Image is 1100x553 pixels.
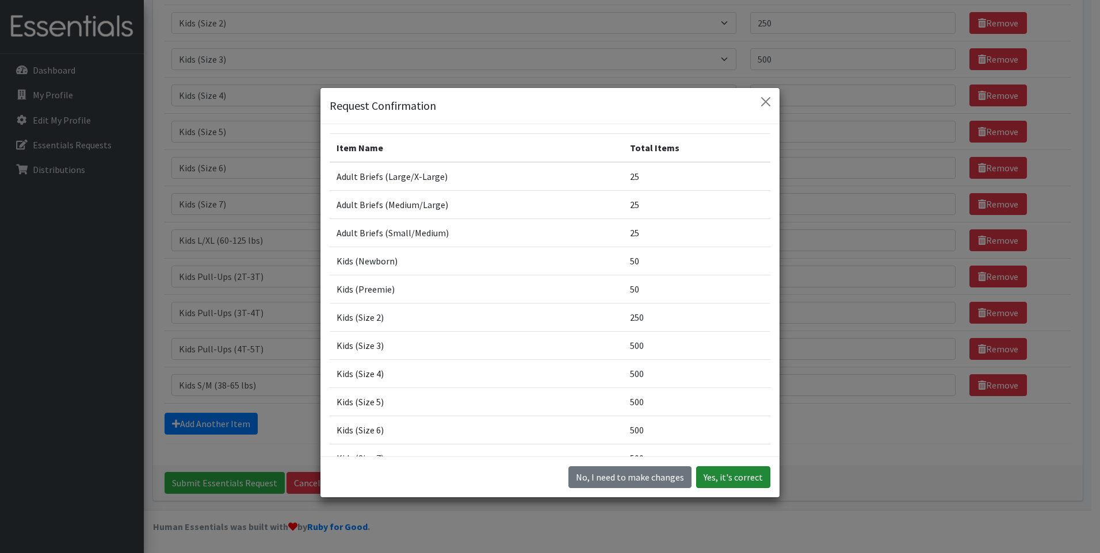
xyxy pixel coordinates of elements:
[330,219,623,247] td: Adult Briefs (Small/Medium)
[623,219,770,247] td: 25
[330,416,623,444] td: Kids (Size 6)
[623,304,770,332] td: 250
[623,275,770,304] td: 50
[757,93,775,111] button: Close
[330,162,623,191] td: Adult Briefs (Large/X-Large)
[696,466,770,488] button: Yes, it's correct
[623,416,770,444] td: 500
[330,134,623,163] th: Item Name
[330,97,436,114] h5: Request Confirmation
[623,247,770,275] td: 50
[623,134,770,163] th: Total Items
[568,466,692,488] button: No I need to make changes
[623,332,770,360] td: 500
[330,332,623,360] td: Kids (Size 3)
[330,444,623,473] td: Kids (Size 7)
[623,191,770,219] td: 25
[330,191,623,219] td: Adult Briefs (Medium/Large)
[330,388,623,416] td: Kids (Size 5)
[623,444,770,473] td: 500
[623,162,770,191] td: 25
[330,304,623,332] td: Kids (Size 2)
[330,247,623,275] td: Kids (Newborn)
[330,360,623,388] td: Kids (Size 4)
[623,360,770,388] td: 500
[623,388,770,416] td: 500
[330,275,623,304] td: Kids (Preemie)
